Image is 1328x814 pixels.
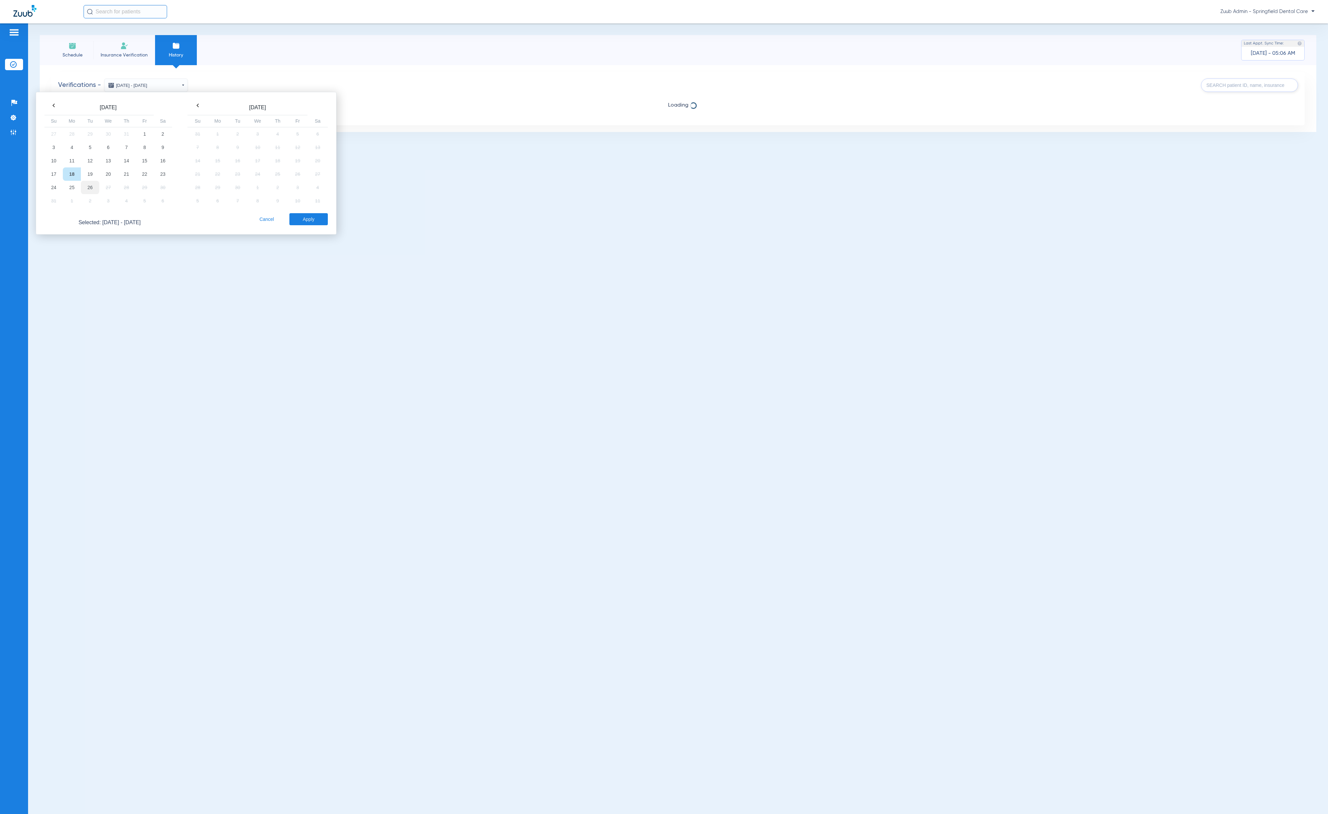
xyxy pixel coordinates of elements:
[160,52,192,58] span: History
[257,213,276,225] button: Cancel
[1244,40,1284,47] span: Last Appt. Sync Time:
[120,42,128,50] img: Manual Insurance Verification
[84,5,167,18] input: Search for patients
[172,42,180,50] img: History
[56,52,88,58] span: Schedule
[1251,50,1295,57] span: [DATE] - 05:06 AM
[1297,41,1302,46] img: last sync help info
[58,102,1298,109] span: Loading
[108,82,115,89] img: date icon
[87,9,93,15] img: Search Icon
[1201,79,1298,92] input: SEARCH patient ID, name, insurance
[9,28,19,36] img: hamburger-icon
[289,213,328,225] button: Apply
[208,101,307,115] th: [DATE]
[43,216,176,229] span: Selected: [DATE] - [DATE]
[104,79,188,92] button: [DATE] - [DATE]
[69,42,77,50] img: Schedule
[63,101,154,115] th: [DATE]
[58,79,188,92] h2: Verifications -
[98,52,150,58] span: Insurance Verification
[1220,8,1315,15] span: Zuub Admin - Springfield Dental Care
[13,5,36,17] img: Zuub Logo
